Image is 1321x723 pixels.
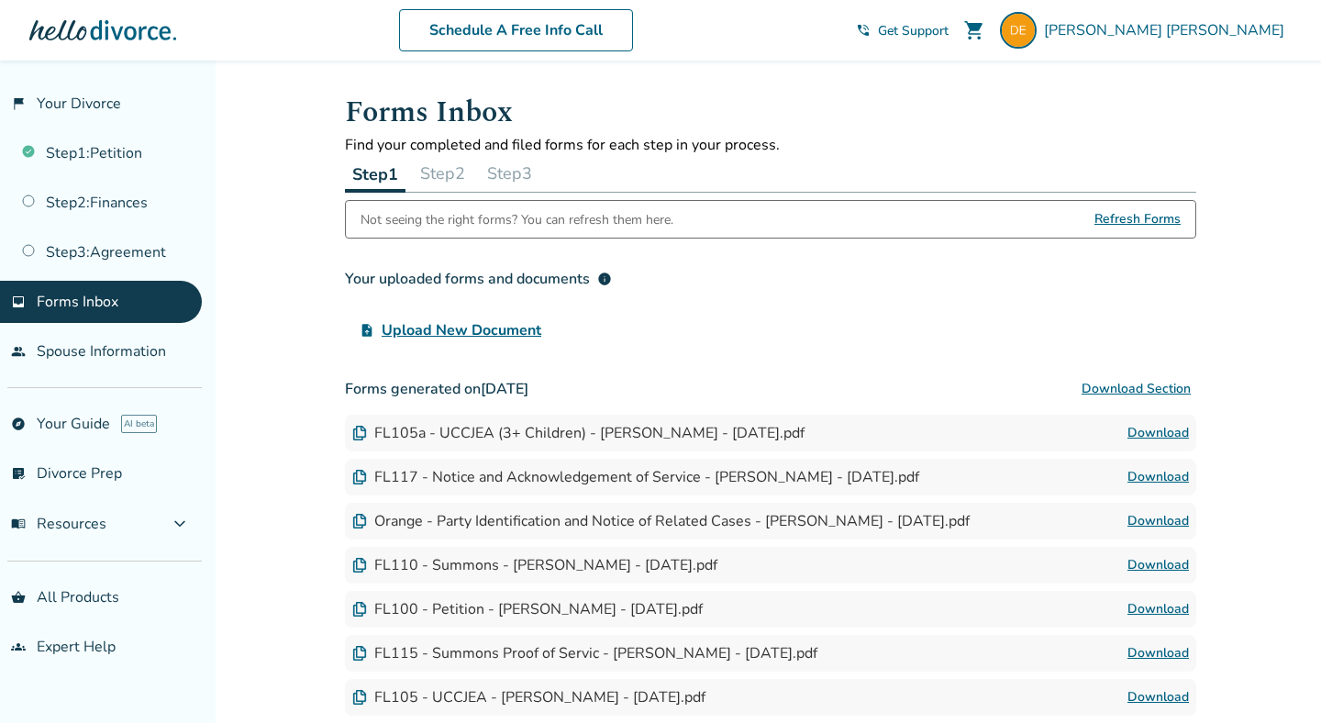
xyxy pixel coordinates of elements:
[11,640,26,654] span: groups
[121,415,157,433] span: AI beta
[11,514,106,534] span: Resources
[360,323,374,338] span: upload_file
[352,555,717,575] div: FL110 - Summons - [PERSON_NAME] - [DATE].pdf
[1044,20,1292,40] span: [PERSON_NAME] [PERSON_NAME]
[1127,554,1189,576] a: Download
[1000,12,1037,49] img: dlaurae@gmail.com
[856,23,871,38] span: phone_in_talk
[352,423,805,443] div: FL105a - UCCJEA (3+ Children) - [PERSON_NAME] - [DATE].pdf
[352,690,367,705] img: Document
[1076,371,1196,407] button: Download Section
[352,514,367,528] img: Document
[352,467,919,487] div: FL117 - Notice and Acknowledgement of Service - [PERSON_NAME] - [DATE].pdf
[963,19,985,41] span: shopping_cart
[352,470,367,484] img: Document
[11,344,26,359] span: people
[352,599,703,619] div: FL100 - Petition - [PERSON_NAME] - [DATE].pdf
[856,22,949,39] a: phone_in_talkGet Support
[352,687,705,707] div: FL105 - UCCJEA - [PERSON_NAME] - [DATE].pdf
[352,511,970,531] div: Orange - Party Identification and Notice of Related Cases - [PERSON_NAME] - [DATE].pdf
[352,602,367,617] img: Document
[11,466,26,481] span: list_alt_check
[11,417,26,431] span: explore
[11,96,26,111] span: flag_2
[345,268,612,290] div: Your uploaded forms and documents
[169,513,191,535] span: expand_more
[361,201,673,238] div: Not seeing the right forms? You can refresh them here.
[382,319,541,341] span: Upload New Document
[480,155,539,192] button: Step3
[1127,598,1189,620] a: Download
[352,558,367,573] img: Document
[11,517,26,531] span: menu_book
[11,295,26,309] span: inbox
[878,22,949,39] span: Get Support
[1094,201,1181,238] span: Refresh Forms
[345,155,405,193] button: Step1
[1229,635,1321,723] iframe: Chat Widget
[597,272,612,286] span: info
[11,590,26,605] span: shopping_basket
[345,90,1196,135] h1: Forms Inbox
[1127,510,1189,532] a: Download
[413,155,472,192] button: Step2
[352,646,367,661] img: Document
[399,9,633,51] a: Schedule A Free Info Call
[345,371,1196,407] h3: Forms generated on [DATE]
[1127,642,1189,664] a: Download
[1127,422,1189,444] a: Download
[352,426,367,440] img: Document
[37,292,118,312] span: Forms Inbox
[352,643,817,663] div: FL115 - Summons Proof of Servic - [PERSON_NAME] - [DATE].pdf
[1127,466,1189,488] a: Download
[345,135,1196,155] p: Find your completed and filed forms for each step in your process.
[1127,686,1189,708] a: Download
